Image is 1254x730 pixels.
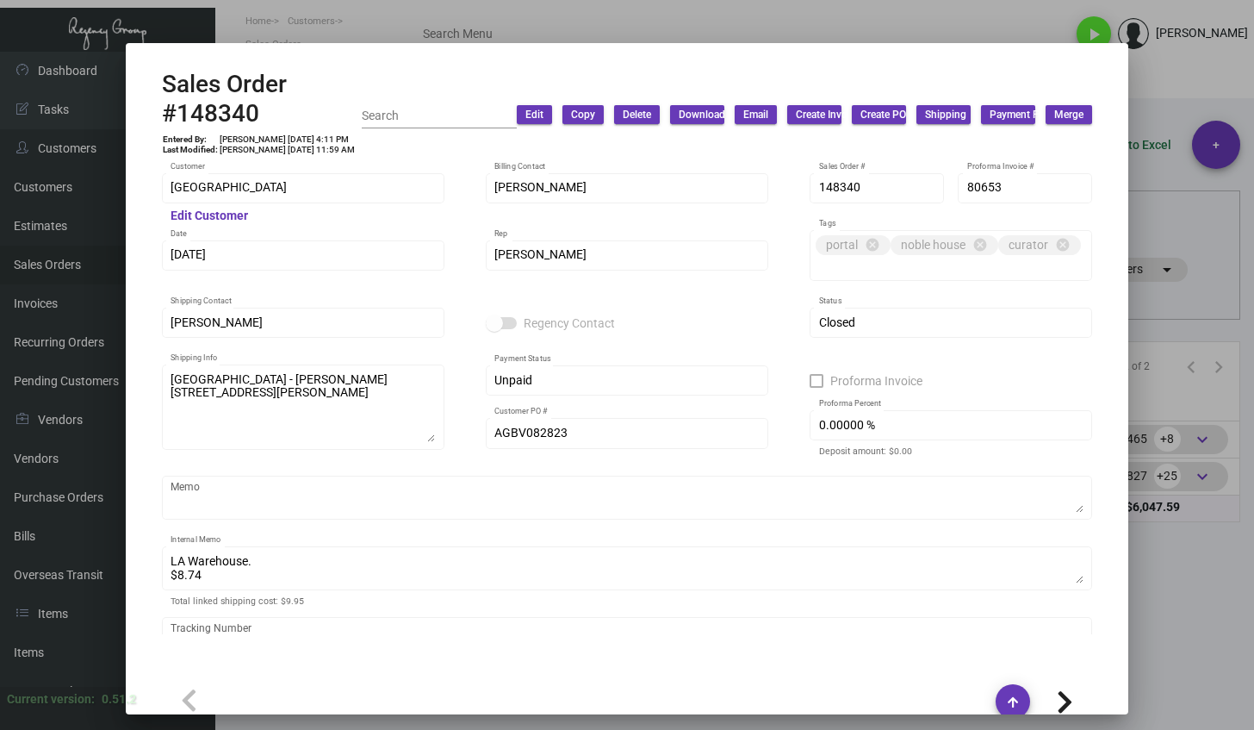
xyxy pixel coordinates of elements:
[860,108,906,122] span: Create PO
[990,108,1057,122] span: Payment Form
[219,134,356,145] td: [PERSON_NAME] [DATE] 4:11 PM
[171,596,304,607] mat-hint: Total linked shipping cost: $9.95
[1054,108,1083,122] span: Merge
[816,235,891,255] mat-chip: portal
[162,145,219,155] td: Last Modified:
[525,108,543,122] span: Edit
[171,209,248,223] mat-hint: Edit Customer
[7,690,95,708] div: Current version:
[524,313,615,334] span: Regency Contact
[865,237,880,253] mat-icon: cancel
[623,108,651,122] span: Delete
[830,371,922,391] span: Proforma Invoice
[670,105,724,124] button: Download
[972,237,988,253] mat-icon: cancel
[819,315,855,329] span: Closed
[517,105,552,124] button: Edit
[891,235,998,255] mat-chip: noble house
[916,105,971,124] button: Shipping
[852,105,906,124] button: Create PO
[998,235,1081,255] mat-chip: curator
[735,105,777,124] button: Email
[981,105,1035,124] button: Payment Form
[743,108,768,122] span: Email
[614,105,660,124] button: Delete
[796,108,860,122] span: Create Invoice
[819,446,912,457] mat-hint: Deposit amount: $0.00
[787,105,841,124] button: Create Invoice
[102,690,136,708] div: 0.51.2
[562,105,604,124] button: Copy
[494,373,532,387] span: Unpaid
[162,134,219,145] td: Entered By:
[679,108,725,122] span: Download
[925,108,966,122] span: Shipping
[1046,105,1092,124] button: Merge
[571,108,595,122] span: Copy
[1055,237,1071,253] mat-icon: cancel
[219,145,356,155] td: [PERSON_NAME] [DATE] 11:59 AM
[162,70,363,128] h2: Sales Order #148340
